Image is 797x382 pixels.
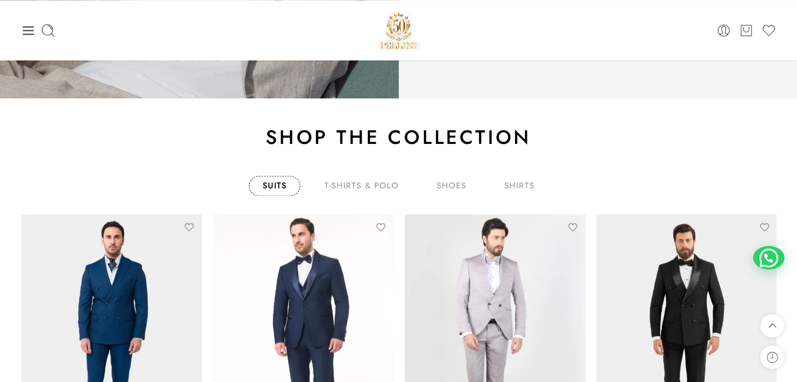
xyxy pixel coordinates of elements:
h2: Shop the collection [21,125,776,150]
img: Pellini [376,8,421,52]
a: Wishlist [761,23,776,38]
a: shirts [490,176,548,196]
a: Pellini - [376,8,421,52]
a: shoes [423,176,480,196]
a: Login / Register [716,23,731,38]
a: Cart [739,23,754,38]
a: T-Shirts & Polo [311,176,412,196]
a: Suits [249,176,300,196]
